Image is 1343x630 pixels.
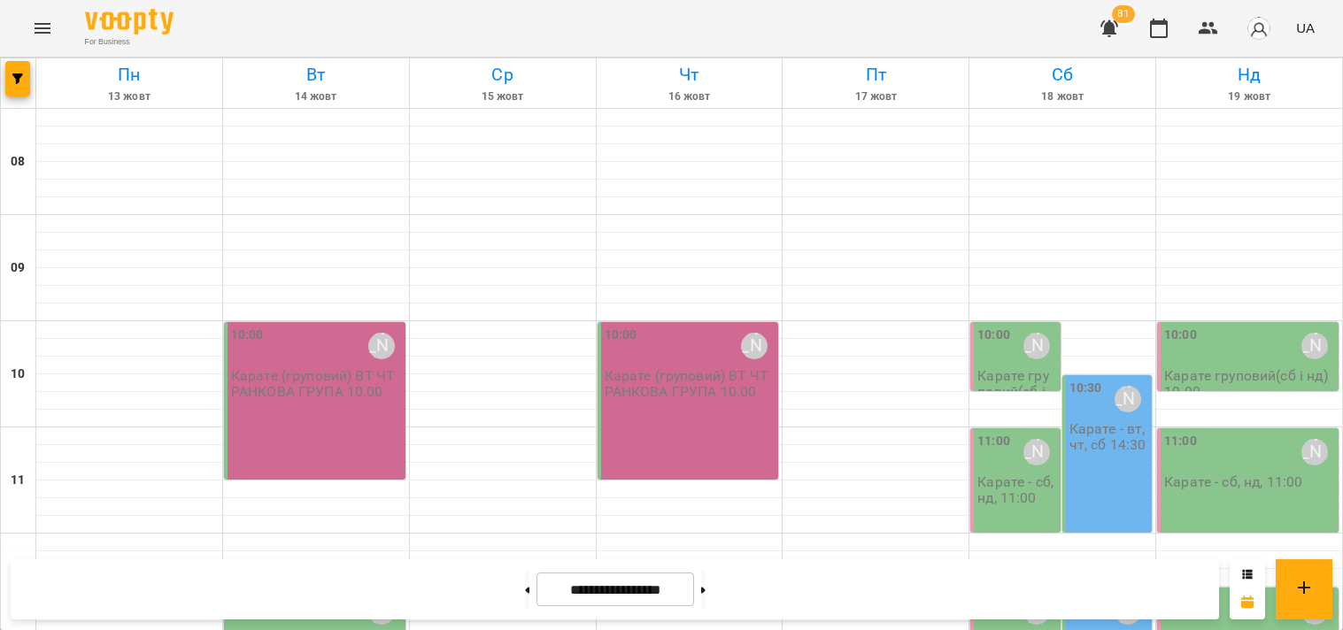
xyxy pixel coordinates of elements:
[1247,16,1271,41] img: avatar_s.png
[231,368,402,399] p: Карате (груповий) ВТ ЧТ РАНКОВА ГРУПА 10.00
[226,61,406,88] h6: Вт
[39,88,220,105] h6: 13 жовт
[85,9,174,35] img: Voopty Logo
[413,61,593,88] h6: Ср
[1301,333,1328,359] div: Киричко Тарас
[605,326,637,345] label: 10:00
[1069,379,1102,398] label: 10:30
[972,88,1153,105] h6: 18 жовт
[599,61,780,88] h6: Чт
[368,333,395,359] div: Мамішев Еміль
[599,88,780,105] h6: 16 жовт
[605,368,776,399] p: Карате (груповий) ВТ ЧТ РАНКОВА ГРУПА 10.00
[977,326,1010,345] label: 10:00
[1069,421,1148,452] p: Карате - вт, чт, сб 14:30
[21,7,64,50] button: Menu
[226,88,406,105] h6: 14 жовт
[1023,333,1050,359] div: Киричко Тарас
[1115,386,1141,412] div: Мамішев Еміль
[1164,368,1335,399] p: Карате груповий(сб і нд) 10.00
[1296,19,1315,37] span: UA
[977,368,1056,414] p: Карате груповий(сб і нд) 10.00
[1289,12,1322,44] button: UA
[1159,61,1339,88] h6: Нд
[1023,439,1050,465] div: Киричко Тарас
[1112,5,1135,23] span: 81
[11,471,25,490] h6: 11
[11,152,25,172] h6: 08
[785,88,966,105] h6: 17 жовт
[11,258,25,278] h6: 09
[1301,439,1328,465] div: Киричко Тарас
[785,61,966,88] h6: Пт
[413,88,593,105] h6: 15 жовт
[972,61,1153,88] h6: Сб
[85,36,174,48] span: For Business
[39,61,220,88] h6: Пн
[1164,474,1302,489] p: Карате - сб, нд, 11:00
[977,474,1056,505] p: Карате - сб, нд, 11:00
[1164,326,1197,345] label: 10:00
[231,326,264,345] label: 10:00
[741,333,768,359] div: Мамішев Еміль
[977,432,1010,451] label: 11:00
[11,365,25,384] h6: 10
[1159,88,1339,105] h6: 19 жовт
[1164,432,1197,451] label: 11:00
